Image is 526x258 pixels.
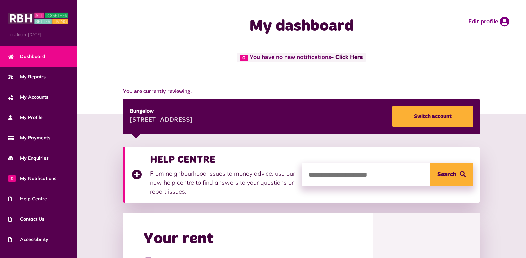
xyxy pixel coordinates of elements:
[150,154,296,166] h3: HELP CENTRE
[331,55,363,61] a: - Click Here
[437,163,456,186] span: Search
[8,175,56,182] span: My Notifications
[8,94,48,101] span: My Accounts
[8,73,46,80] span: My Repairs
[8,134,50,141] span: My Payments
[130,107,192,115] div: Bungalow
[8,114,43,121] span: My Profile
[8,195,47,202] span: Help Centre
[8,216,44,223] span: Contact Us
[150,169,296,196] p: From neighbourhood issues to money advice, use our new help centre to find answers to your questi...
[240,55,248,61] span: 0
[8,12,68,25] img: MyRBH
[8,175,16,182] span: 0
[430,163,473,186] button: Search
[468,17,509,27] a: Edit profile
[8,53,45,60] span: Dashboard
[123,88,480,96] span: You are currently reviewing:
[8,236,48,243] span: Accessibility
[130,115,192,125] div: [STREET_ADDRESS]
[8,32,68,38] span: Last login: [DATE]
[196,17,407,36] h1: My dashboard
[8,155,49,162] span: My Enquiries
[392,106,473,127] a: Switch account
[143,229,214,249] h2: Your rent
[237,53,365,62] span: You have no new notifications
